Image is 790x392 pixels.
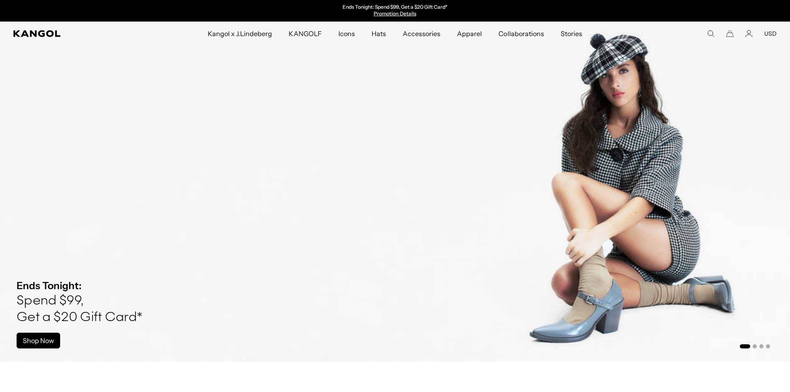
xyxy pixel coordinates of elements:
[764,30,777,37] button: USD
[739,343,770,349] ul: Select a slide to show
[490,22,552,46] a: Collaborations
[745,30,753,37] a: Account
[363,22,394,46] a: Hats
[449,22,490,46] a: Apparel
[343,4,447,11] p: Ends Tonight: Spend $99, Get a $20 Gift Card*
[561,22,582,46] span: Stories
[280,22,330,46] a: KANGOLF
[753,344,757,348] button: Go to slide 2
[552,22,591,46] a: Stories
[498,22,544,46] span: Collaborations
[759,344,763,348] button: Go to slide 3
[289,22,321,46] span: KANGOLF
[403,22,440,46] span: Accessories
[457,22,482,46] span: Apparel
[199,22,281,46] a: Kangol x J.Lindeberg
[17,309,142,326] h4: Get a $20 Gift Card*
[707,30,715,37] summary: Search here
[208,22,272,46] span: Kangol x J.Lindeberg
[17,293,142,309] h4: Spend $99,
[17,280,82,292] strong: Ends Tonight:
[374,10,416,17] a: Promotion Details
[13,30,137,37] a: Kangol
[394,22,449,46] a: Accessories
[310,4,481,17] div: Announcement
[310,4,481,17] div: 1 of 2
[330,22,363,46] a: Icons
[726,30,734,37] button: Cart
[372,22,386,46] span: Hats
[766,344,770,348] button: Go to slide 4
[310,4,481,17] slideshow-component: Announcement bar
[740,344,750,348] button: Go to slide 1
[338,22,355,46] span: Icons
[17,333,60,348] a: Shop Now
